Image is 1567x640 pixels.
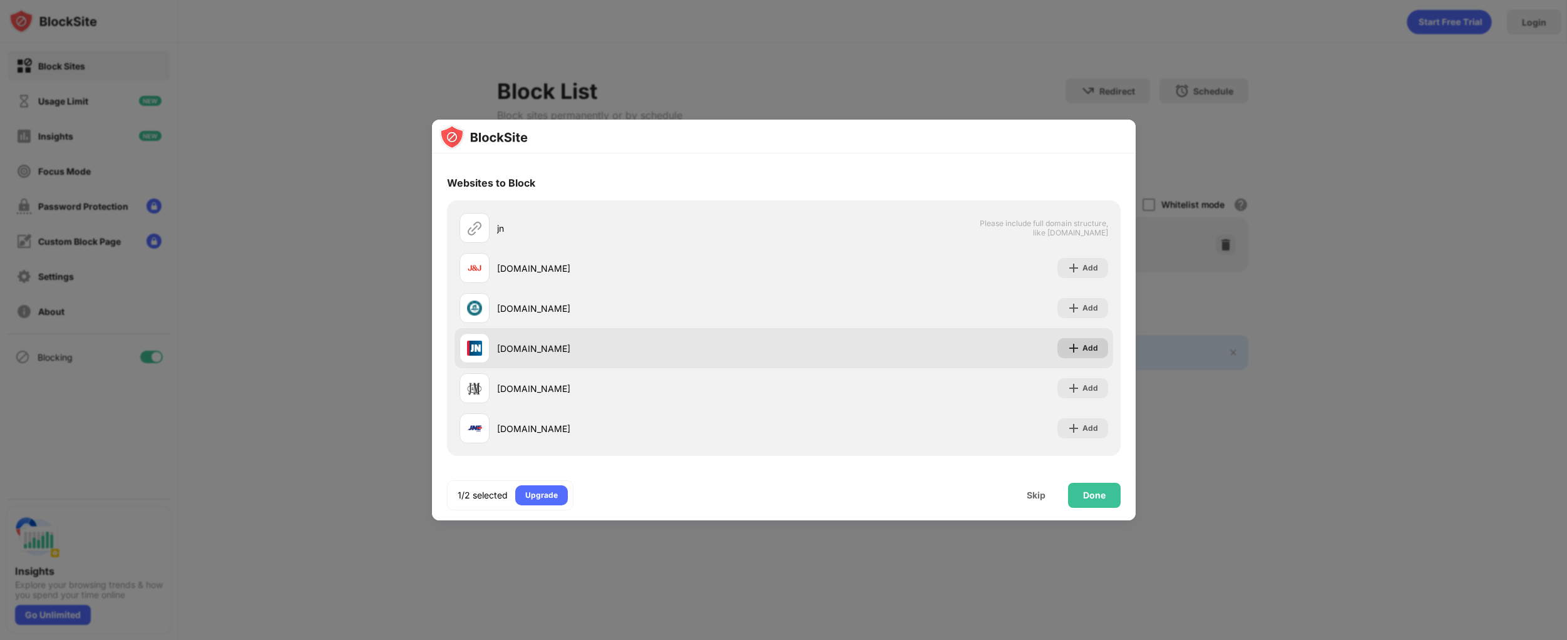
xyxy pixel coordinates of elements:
div: [DOMAIN_NAME] [497,302,784,315]
div: 1/2 selected [458,489,508,502]
div: Done [1083,490,1106,500]
div: Add [1082,422,1098,435]
div: Websites to Block [447,177,535,189]
img: favicons [467,381,482,396]
div: [DOMAIN_NAME] [497,382,784,395]
div: Add [1082,302,1098,314]
span: Please include full domain structure, like [DOMAIN_NAME] [979,219,1108,237]
img: favicons [467,341,482,356]
img: favicons [467,301,482,316]
img: favicons [467,261,482,276]
div: Add [1082,342,1098,354]
div: Skip [1027,490,1046,500]
div: Upgrade [525,489,558,502]
div: [DOMAIN_NAME] [497,342,784,355]
div: [DOMAIN_NAME] [497,262,784,275]
div: Add [1082,382,1098,395]
img: logo-blocksite.svg [439,125,528,150]
img: favicons [467,421,482,436]
div: [DOMAIN_NAME] [497,422,784,435]
img: url.svg [467,220,482,235]
div: jn [497,222,784,235]
div: Add [1082,262,1098,274]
